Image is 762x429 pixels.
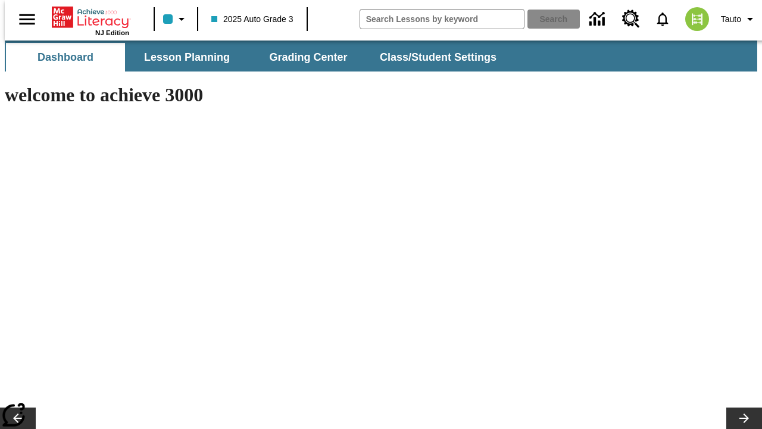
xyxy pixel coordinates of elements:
input: search field [360,10,524,29]
a: Resource Center, Will open in new tab [615,3,647,35]
span: Dashboard [38,51,93,64]
img: avatar image [685,7,709,31]
button: Select a new avatar [678,4,716,35]
button: Class/Student Settings [370,43,506,71]
a: Data Center [582,3,615,36]
span: Tauto [721,13,741,26]
button: Open side menu [10,2,45,37]
div: SubNavbar [5,43,507,71]
button: Lesson carousel, Next [726,408,762,429]
button: Profile/Settings [716,8,762,30]
span: NJ Edition [95,29,129,36]
div: SubNavbar [5,41,757,71]
span: Class/Student Settings [380,51,496,64]
div: Home [52,4,129,36]
a: Home [52,5,129,29]
button: Lesson Planning [127,43,246,71]
span: Lesson Planning [144,51,230,64]
button: Class color is light blue. Change class color [158,8,193,30]
button: Grading Center [249,43,368,71]
span: Grading Center [269,51,347,64]
h1: welcome to achieve 3000 [5,84,519,106]
button: Dashboard [6,43,125,71]
a: Notifications [647,4,678,35]
span: 2025 Auto Grade 3 [211,13,293,26]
